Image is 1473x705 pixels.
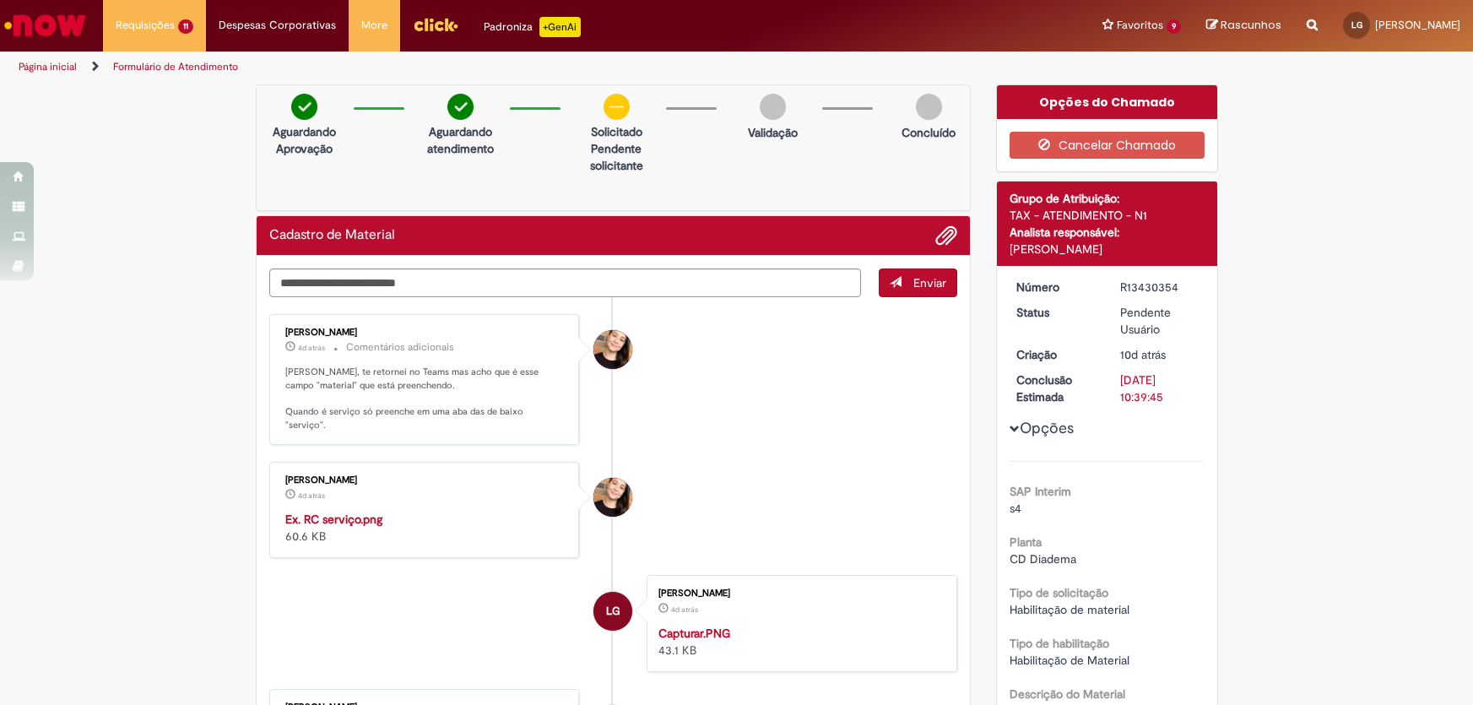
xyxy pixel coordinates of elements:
[593,592,632,631] div: Laura Santos Ordonhe Goncales
[576,140,658,174] p: Pendente solicitante
[1120,279,1199,296] div: R13430354
[916,94,942,120] img: img-circle-grey.png
[1120,346,1199,363] div: 19/08/2025 18:20:09
[1010,551,1076,567] span: CD Diadema
[298,491,325,501] time: 26/08/2025 08:14:18
[1010,686,1125,702] b: Descrição do Material
[113,60,238,73] a: Formulário de Atendimento
[269,268,862,297] textarea: Digite sua mensagem aqui...
[1120,347,1166,362] time: 19/08/2025 18:20:09
[484,17,581,37] div: Padroniza
[658,626,730,641] a: Capturar.PNG
[447,94,474,120] img: check-circle-green.png
[671,605,698,615] time: 25/08/2025 17:08:03
[1004,304,1107,321] dt: Status
[116,17,175,34] span: Requisições
[1010,653,1129,668] span: Habilitação de Material
[593,478,632,517] div: Sabrina De Vasconcelos
[604,94,630,120] img: circle-minus.png
[606,591,620,632] span: LG
[1010,241,1205,258] div: [PERSON_NAME]
[935,225,957,247] button: Adicionar anexos
[285,366,566,432] p: [PERSON_NAME], te retornei no Teams mas acho que é esse campo "material" que está preenchendo. Qu...
[219,17,336,34] span: Despesas Corporativas
[1010,224,1205,241] div: Analista responsável:
[291,94,317,120] img: check-circle-green.png
[1010,585,1108,600] b: Tipo de solicitação
[1167,19,1181,34] span: 9
[760,94,786,120] img: img-circle-grey.png
[1375,18,1460,32] span: [PERSON_NAME]
[902,124,956,141] p: Concluído
[1010,484,1071,499] b: SAP Interim
[285,512,382,527] a: Ex. RC serviço.png
[1010,207,1205,224] div: TAX - ATENDIMENTO - N1
[1120,304,1199,338] div: Pendente Usuário
[285,475,566,485] div: [PERSON_NAME]
[671,605,698,615] span: 4d atrás
[1351,19,1362,30] span: LG
[593,330,632,369] div: Sabrina De Vasconcelos
[1221,17,1281,33] span: Rascunhos
[346,340,454,355] small: Comentários adicionais
[1120,371,1199,405] div: [DATE] 10:39:45
[1206,18,1281,34] a: Rascunhos
[1004,279,1107,296] dt: Número
[298,491,325,501] span: 4d atrás
[361,17,387,34] span: More
[1004,346,1107,363] dt: Criação
[1010,501,1021,516] span: s4
[658,588,940,599] div: [PERSON_NAME]
[413,12,458,37] img: click_logo_yellow_360x200.png
[658,625,940,659] div: 43.1 KB
[263,123,345,157] p: Aguardando Aprovação
[285,511,566,545] div: 60.6 KB
[269,228,395,243] h2: Cadastro de Material Histórico de tíquete
[19,60,77,73] a: Página inicial
[298,343,325,353] time: 26/08/2025 08:14:40
[913,275,946,290] span: Enviar
[285,328,566,338] div: [PERSON_NAME]
[576,123,658,140] p: Solicitado
[1120,347,1166,362] span: 10d atrás
[1010,636,1109,651] b: Tipo de habilitação
[420,123,501,157] p: Aguardando atendimento
[1010,190,1205,207] div: Grupo de Atribuição:
[997,85,1217,119] div: Opções do Chamado
[1117,17,1163,34] span: Favoritos
[1010,132,1205,159] button: Cancelar Chamado
[1010,534,1042,550] b: Planta
[298,343,325,353] span: 4d atrás
[1004,371,1107,405] dt: Conclusão Estimada
[1010,602,1129,617] span: Habilitação de material
[748,124,798,141] p: Validação
[2,8,89,42] img: ServiceNow
[178,19,193,34] span: 11
[879,268,957,297] button: Enviar
[13,52,969,83] ul: Trilhas de página
[539,17,581,37] p: +GenAi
